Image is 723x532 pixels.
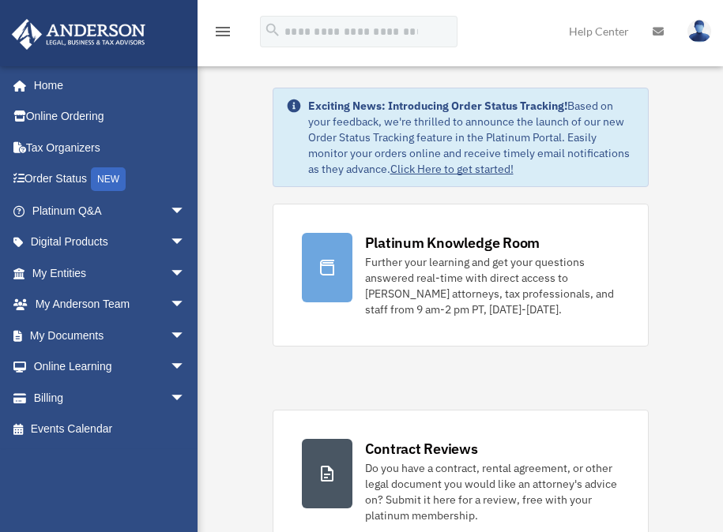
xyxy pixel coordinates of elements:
span: arrow_drop_down [170,289,201,321]
span: arrow_drop_down [170,227,201,259]
a: Events Calendar [11,414,209,445]
div: NEW [91,167,126,191]
span: arrow_drop_down [170,351,201,384]
a: Billingarrow_drop_down [11,382,209,414]
div: Based on your feedback, we're thrilled to announce the launch of our new Order Status Tracking fe... [308,98,635,177]
a: Digital Productsarrow_drop_down [11,227,209,258]
i: search [264,21,281,39]
i: menu [213,22,232,41]
div: Further your learning and get your questions answered real-time with direct access to [PERSON_NAM... [365,254,619,317]
img: Anderson Advisors Platinum Portal [7,19,150,50]
span: arrow_drop_down [170,382,201,414]
a: Home [11,69,201,101]
div: Contract Reviews [365,439,478,459]
div: Platinum Knowledge Room [365,233,540,253]
span: arrow_drop_down [170,195,201,227]
a: My Documentsarrow_drop_down [11,320,209,351]
strong: Exciting News: Introducing Order Status Tracking! [308,99,567,113]
img: User Pic [687,20,711,43]
a: menu [213,28,232,41]
a: My Anderson Teamarrow_drop_down [11,289,209,320]
a: My Entitiesarrow_drop_down [11,257,209,289]
a: Tax Organizers [11,132,209,163]
a: Online Learningarrow_drop_down [11,351,209,383]
span: arrow_drop_down [170,257,201,290]
a: Platinum Q&Aarrow_drop_down [11,195,209,227]
a: Platinum Knowledge Room Further your learning and get your questions answered real-time with dire... [273,204,649,347]
a: Order StatusNEW [11,163,209,196]
div: Do you have a contract, rental agreement, or other legal document you would like an attorney's ad... [365,460,619,523]
a: Click Here to get started! [390,162,514,176]
span: arrow_drop_down [170,320,201,352]
a: Online Ordering [11,101,209,133]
